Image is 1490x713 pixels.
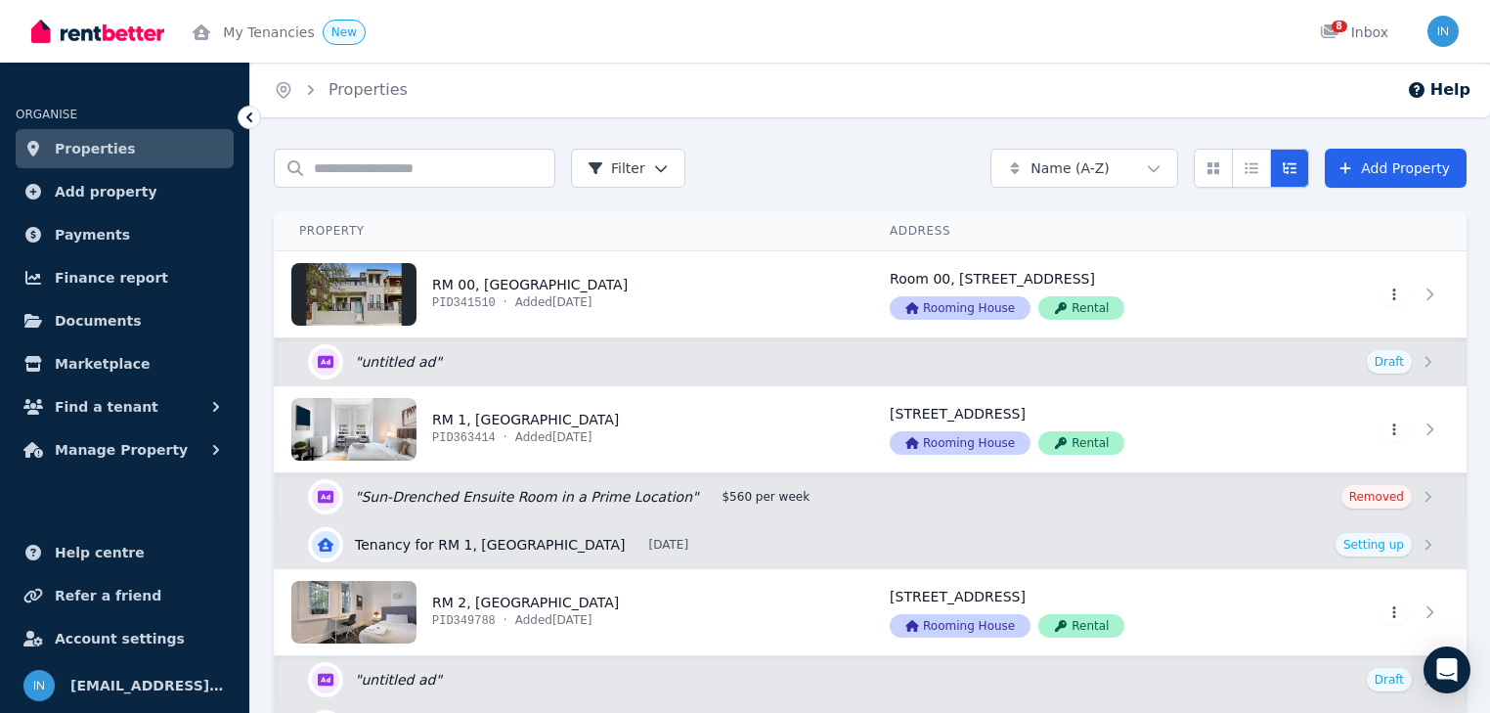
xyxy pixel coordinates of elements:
[866,251,1298,337] a: View details for RM 00, 4 Park Parade
[571,149,685,188] button: Filter
[55,223,130,246] span: Payments
[1030,158,1110,178] span: Name (A-Z)
[16,258,234,297] a: Finance report
[1332,21,1347,32] span: 8
[16,215,234,254] a: Payments
[55,180,157,203] span: Add property
[277,656,1467,703] a: Edit listing:
[55,352,150,376] span: Marketplace
[1325,149,1467,188] a: Add Property
[1232,149,1271,188] button: Compact list view
[1270,149,1309,188] button: Expanded list view
[55,137,136,160] span: Properties
[55,438,188,462] span: Manage Property
[276,569,866,655] a: View details for RM 2, 4 Park Parade
[16,430,234,469] button: Manage Property
[276,211,867,251] th: Property
[16,129,234,168] a: Properties
[16,533,234,572] a: Help centre
[16,619,234,658] a: Account settings
[55,541,145,564] span: Help centre
[277,473,1467,520] a: Edit listing: Sun-Drenched Ensuite Room in a Prime Location
[31,17,164,46] img: RentBetter
[866,386,1298,472] a: View details for RM 1, 4 Park Parade
[276,386,866,472] a: View details for RM 1, 4 Park Parade
[16,172,234,211] a: Add property
[329,80,408,99] a: Properties
[1320,22,1388,42] div: Inbox
[250,63,431,117] nav: Breadcrumb
[276,251,866,337] a: View details for RM 00, 4 Park Parade
[23,670,55,701] img: info@museliving.com.au
[16,301,234,340] a: Documents
[588,158,645,178] span: Filter
[16,576,234,615] a: Refer a friend
[55,627,185,650] span: Account settings
[990,149,1178,188] button: Name (A-Z)
[70,674,226,697] span: [EMAIL_ADDRESS][DOMAIN_NAME]
[1194,149,1233,188] button: Card view
[277,521,1467,568] a: View details for Tenancy for RM 1, 4 Park Parade
[16,387,234,426] button: Find a tenant
[55,395,158,419] span: Find a tenant
[866,569,1298,655] a: View details for RM 2, 4 Park Parade
[1380,601,1408,624] button: More options
[331,25,357,39] span: New
[55,266,168,290] span: Finance report
[866,211,1298,251] th: Address
[1298,251,1467,337] a: View details for RM 00, 4 Park Parade
[1407,78,1470,102] button: Help
[16,344,234,383] a: Marketplace
[1380,418,1408,441] button: More options
[1380,283,1408,306] button: More options
[1298,386,1467,472] a: View details for RM 1, 4 Park Parade
[277,338,1467,385] a: Edit listing:
[1424,646,1470,693] div: Open Intercom Messenger
[1298,569,1467,655] a: View details for RM 2, 4 Park Parade
[55,584,161,607] span: Refer a friend
[16,108,77,121] span: ORGANISE
[1427,16,1459,47] img: info@museliving.com.au
[1194,149,1309,188] div: View options
[55,309,142,333] span: Documents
